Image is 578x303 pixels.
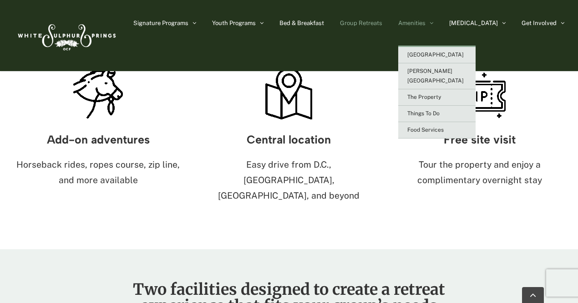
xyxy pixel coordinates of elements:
[451,65,508,122] img: icon-ticket
[407,94,441,100] span: The Property
[133,20,188,26] span: Signature Programs
[395,157,564,188] p: Tour the property and enjoy a complimentary overnight stay
[14,134,183,146] h3: Add-on adventures
[407,127,444,133] span: Food Services
[407,68,464,84] span: [PERSON_NAME][GEOGRAPHIC_DATA]
[407,110,440,117] span: Things To Do
[14,157,183,188] p: Horseback rides, ropes course, zip line, and more available
[70,65,127,122] img: icon-horse
[204,134,373,146] h3: Central location
[14,14,118,57] img: White Sulphur Springs Logo
[204,157,373,203] p: Easy drive from D.C., [GEOGRAPHIC_DATA], [GEOGRAPHIC_DATA], and beyond
[398,89,476,106] a: The Property
[398,106,476,122] a: Things To Do
[407,51,464,58] span: [GEOGRAPHIC_DATA]
[340,20,382,26] span: Group Retreats
[398,47,476,63] a: [GEOGRAPHIC_DATA]
[398,122,476,139] a: Food Services
[395,134,564,146] h3: Free site visit
[212,20,256,26] span: Youth Programs
[449,20,498,26] span: [MEDICAL_DATA]
[398,63,476,89] a: [PERSON_NAME][GEOGRAPHIC_DATA]
[398,20,426,26] span: Amenities
[260,65,317,122] img: icon-map-pin
[522,20,557,26] span: Get Involved
[279,20,324,26] span: Bed & Breakfast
